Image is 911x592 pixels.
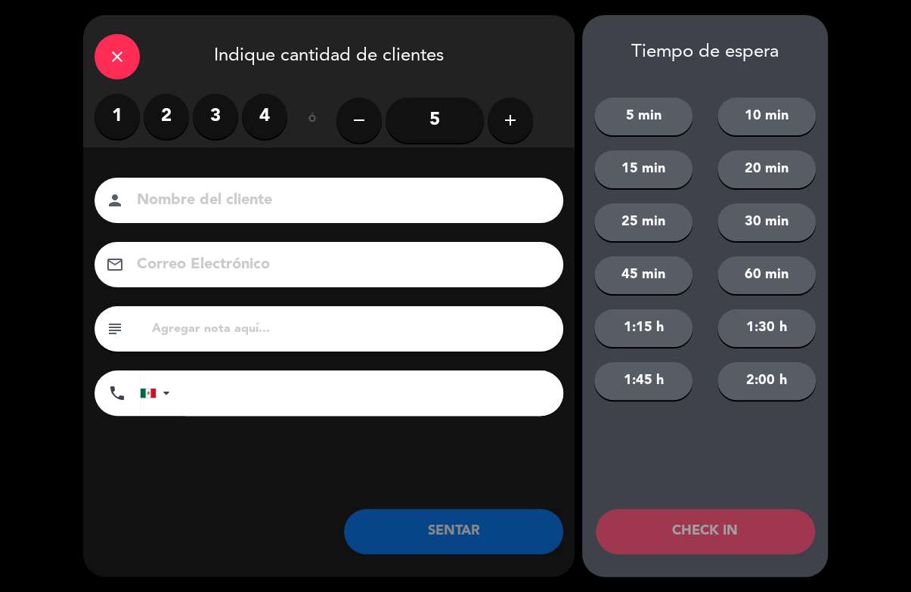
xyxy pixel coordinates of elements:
button: 1:15 h [594,309,693,347]
input: Nombre del cliente [135,188,544,214]
button: 1:30 h [717,309,816,347]
i: email [106,256,124,274]
button: 15 min [594,150,693,188]
button: 30 min [717,203,816,241]
i: phone [108,384,126,402]
input: Agregar nota aquí... [150,318,552,339]
button: 60 min [717,256,816,294]
button: 5 min [594,98,693,135]
button: 25 min [594,203,693,241]
button: 10 min [717,98,816,135]
div: Indique cantidad de clientes [83,15,575,94]
label: 2 [144,94,189,139]
button: add [488,98,533,143]
label: 4 [242,94,287,139]
i: person [106,191,124,209]
input: Correo Electrónico [135,252,544,278]
button: 20 min [717,150,816,188]
button: SENTAR [344,509,563,554]
i: close [108,48,126,66]
button: 45 min [594,256,693,294]
div: Mexico (México): +52 [141,371,175,415]
i: subject [106,320,124,338]
i: add [501,111,519,129]
div: Tiempo de espera [582,42,828,64]
button: CHECK IN [596,509,815,554]
button: remove [336,98,382,143]
button: 2:00 h [717,362,816,400]
label: 1 [95,94,140,139]
label: 3 [193,94,238,139]
i: remove [350,111,368,129]
div: ó [287,94,336,147]
button: 1:45 h [594,362,693,400]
